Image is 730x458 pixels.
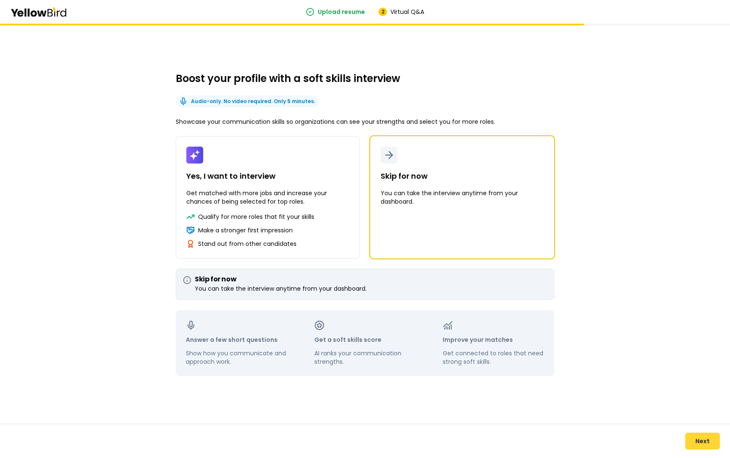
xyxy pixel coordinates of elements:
div: You can take the interview anytime from your dashboard. [183,284,547,293]
h4: Get a soft skills score [314,335,416,344]
h2: Boost your profile with a soft skills interview [176,72,554,85]
h5: Skip for now [183,276,547,283]
h4: Answer a few short questions [186,335,287,344]
p: Get matched with more jobs and increase your chances of being selected for top roles. [186,189,349,206]
p: Get connected to roles that need strong soft skills. [443,349,544,366]
button: Skip for nowYou can take the interview anytime from your dashboard. [370,136,554,259]
span: Upload resume [318,8,365,16]
p: AI ranks your communication strengths. [314,349,416,366]
h4: Improve your matches [443,335,544,344]
p: Audio-only. No video required. Only 5 minutes. [191,98,315,105]
p: You can take the interview anytime from your dashboard. [381,189,544,206]
button: Next [685,433,720,450]
p: Yes, I want to interview [186,170,275,182]
span: Virtual Q&A [390,8,424,16]
p: Show how you communicate and approach work. [186,349,287,366]
button: Yes, I want to interviewGet matched with more jobs and increase your chances of being selected fo... [176,136,360,259]
div: 2 [379,8,387,16]
p: Stand out from other candidates [198,240,297,248]
p: Make a stronger first impression [198,226,293,234]
p: Skip for now [381,170,428,182]
p: Showcase your communication skills so organizations can see your strengths and select you for mor... [176,117,554,126]
p: Qualify for more roles that fit your skills [198,213,314,221]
